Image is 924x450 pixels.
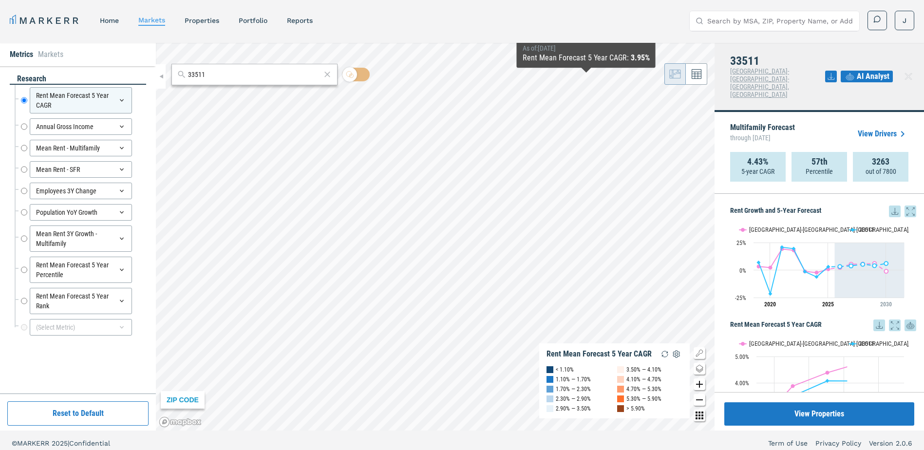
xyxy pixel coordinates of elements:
li: Metrics [10,49,33,60]
text: 0% [739,267,746,274]
a: Term of Use [768,438,808,448]
button: Show 33511 [849,340,875,347]
a: reports [287,17,313,24]
button: Reset to Default [7,401,149,426]
path: Saturday, 29 Jul, 20:00, 5.25. 33511. [861,262,865,266]
div: Rent Mean Forecast 5 Year Percentile [30,257,132,283]
path: Friday, 14 Jul, 20:00, 4.39. Tampa-St. Petersburg-Clearwater, FL. [826,371,830,375]
div: Mean Rent 3Y Growth - Multifamily [30,225,132,252]
p: Multifamily Forecast [730,124,795,144]
span: AI Analyst [857,71,889,82]
a: View Drivers [858,128,908,140]
text: 4.00% [735,380,749,387]
tspan: 2025 [822,301,834,308]
div: Rent Mean Forecast 5 Year CAGR : [523,52,650,64]
div: Mean Rent - SFR [30,161,132,178]
p: 5-year CAGR [741,167,774,176]
div: 5.30% — 5.90% [626,394,661,404]
span: 2025 | [52,439,69,447]
button: Other options map button [694,410,705,421]
input: Search by MSA or ZIP Code [188,70,321,80]
a: Privacy Policy [815,438,861,448]
path: Friday, 29 Jul, 20:00, 19.44. 33511. [792,246,795,250]
a: home [100,17,119,24]
path: Monday, 29 Jul, 20:00, 5.92. 33511. [884,262,888,265]
path: Thursday, 29 Jul, 20:00, 3.8. 33511. [849,264,853,268]
input: Search by MSA, ZIP, Property Name, or Address [707,11,853,31]
h5: Rent Growth and 5-Year Forecast [730,206,916,217]
div: 4.70% — 5.30% [626,384,661,394]
strong: 57th [811,157,828,167]
div: Population YoY Growth [30,204,132,221]
path: Sunday, 29 Jul, 20:00, 4.03. 33511. [872,263,876,267]
button: AI Analyst [841,71,893,82]
tspan: 2020 [764,301,776,308]
div: ZIP CODE [161,391,205,409]
path: Wednesday, 14 Jul, 20:00, 3.88. Tampa-St. Petersburg-Clearwater, FL. [791,384,795,388]
div: Rent Mean Forecast 5 Year CAGR [30,87,132,113]
h5: Rent Mean Forecast 5 Year CAGR [730,319,916,331]
text: -25% [735,295,746,301]
a: markets [138,16,165,24]
div: 2.90% — 3.50% [556,404,591,413]
div: (Select Metric) [30,319,132,336]
span: [GEOGRAPHIC_DATA]-[GEOGRAPHIC_DATA]-[GEOGRAPHIC_DATA], [GEOGRAPHIC_DATA] [730,67,789,98]
a: Version 2.0.6 [869,438,912,448]
a: Portfolio [239,17,267,24]
path: Tuesday, 29 Jul, 20:00, 2.94. 33511. [826,265,830,269]
b: 3.95% [631,53,650,62]
p: Percentile [806,167,833,176]
path: Wednesday, 29 Jul, 20:00, 3.19. 33511. [838,264,842,268]
text: 25% [736,240,746,246]
button: Zoom in map button [694,378,705,390]
div: research [10,74,146,85]
div: 2.30% — 2.90% [556,394,591,404]
div: 1.70% — 2.30% [556,384,591,394]
div: As of : [DATE] [523,44,650,52]
span: © [12,439,17,447]
div: Annual Gross Income [30,118,132,135]
img: Reload Legend [659,348,671,360]
path: Wednesday, 29 Jul, 20:00, 2.22. Tampa-St. Petersburg-Clearwater, FL. [768,265,772,269]
a: properties [185,17,219,24]
p: out of 7800 [866,167,896,176]
div: Rent Mean Forecast 5 Year CAGR [547,349,652,359]
li: Markets [38,49,63,60]
div: Map Tooltip Content [523,36,650,64]
button: Zoom out map button [694,394,705,406]
strong: 3263 [872,157,889,167]
div: 4.10% — 4.70% [626,375,661,384]
a: View Properties [724,402,914,426]
button: Show 33511 [849,226,875,233]
g: 33511, line 4 of 4 with 5 data points. [838,262,888,268]
path: Friday, 14 Jul, 20:00, 4.08. 33511. [826,379,830,383]
div: Employees 3Y Change [30,183,132,199]
text: 5.00% [735,354,749,360]
span: Confidential [69,439,110,447]
canvas: Map [156,43,715,431]
img: Settings [671,348,682,360]
div: 1.10% — 1.70% [556,375,591,384]
path: Monday, 29 Jul, 20:00, -1.13. Tampa-St. Petersburg-Clearwater, FL. [884,269,888,273]
span: J [903,16,906,25]
div: Mean Rent - Multifamily [30,140,132,156]
path: Wednesday, 29 Jul, 20:00, -21.53. 33511. [768,292,772,296]
path: Thursday, 29 Jul, 20:00, 20.79. 33511. [780,245,784,249]
span: through [DATE] [730,131,795,144]
button: Show Tampa-St. Petersburg-Clearwater, FL [739,226,839,233]
a: MARKERR [10,14,80,27]
strong: 4.43% [747,157,769,167]
span: MARKERR [17,439,52,447]
div: > 5.90% [626,404,645,413]
button: Change style map button [694,363,705,375]
a: Mapbox logo [159,416,202,428]
div: < 1.10% [556,365,574,375]
div: Rent Growth and 5-Year Forecast. Highcharts interactive chart. [730,217,916,315]
h4: 33511 [730,55,825,67]
svg: Interactive chart [730,217,909,315]
button: Show/Hide Legend Map Button [694,347,705,359]
path: Monday, 29 Jul, 20:00, 6.85. 33511. [756,261,760,264]
path: Saturday, 29 Jul, 20:00, -1.46. 33511. [803,270,807,274]
div: Rent Mean Forecast 5 Year Rank [30,288,132,314]
div: 3.50% — 4.10% [626,365,661,375]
